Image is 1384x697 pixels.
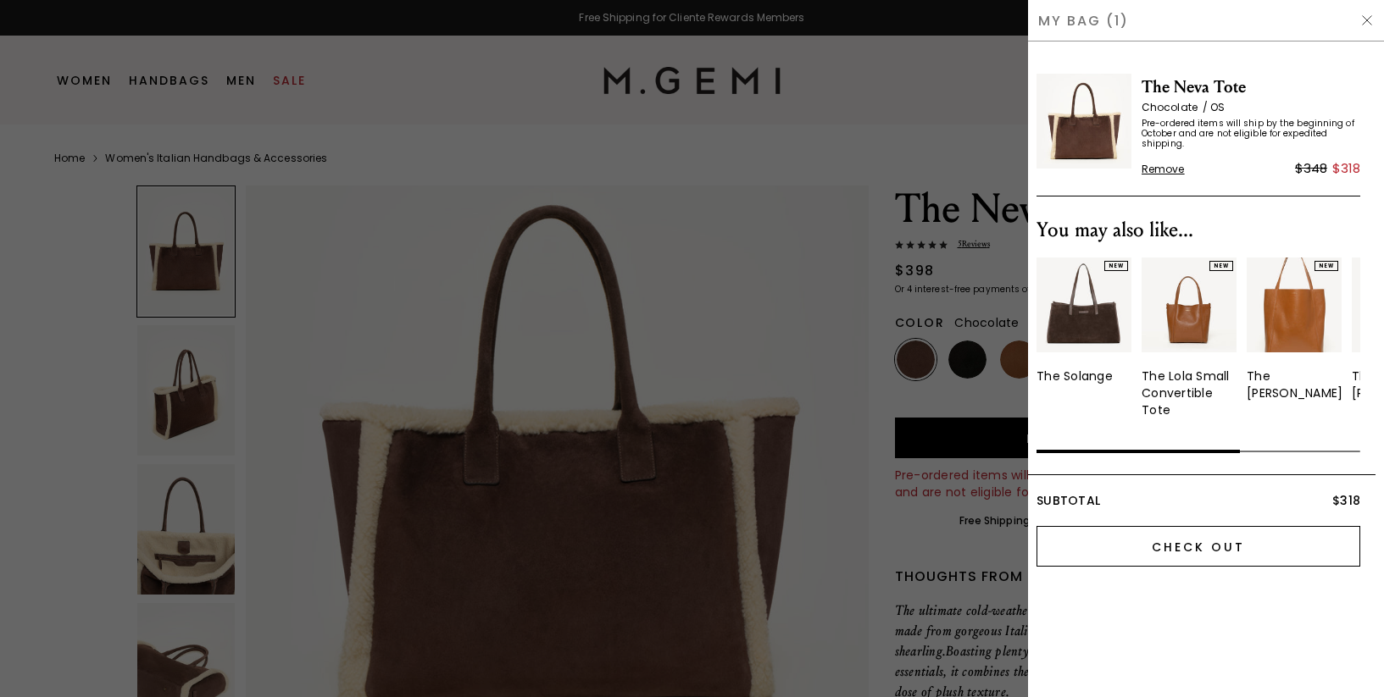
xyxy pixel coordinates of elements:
img: The Neva Tote [1037,74,1131,169]
div: 2 / 5 [1142,257,1237,418]
span: Pre-ordered items will ship by the beginning of October and are not eligible for expedited shipping. [1142,119,1360,149]
span: The Neva Tote [1142,74,1360,101]
a: NEWThe Solange [1037,257,1131,384]
img: 7402830954555_01_Main_New_TheSolange_Chocolate_Suede_290x387_crop_center.jpg [1037,257,1131,352]
div: The [PERSON_NAME] [1247,368,1342,401]
div: NEW [1315,261,1338,271]
div: The Solange [1037,368,1113,384]
div: 3 / 5 [1247,257,1342,418]
div: NEW [1104,261,1128,271]
div: $348 [1295,158,1327,179]
img: 7397617172539_01_Main_New_TheLolaSmall_DarkTan_Leather_62f410ce-713c-4318-8296-82b0240d8670_290x3... [1142,257,1237,352]
input: Check Out [1037,526,1360,567]
span: OS [1210,100,1225,114]
a: NEWThe [PERSON_NAME] [1247,257,1342,401]
img: 7397608390715_01_Main_New_TheLolaTote_DarkTan_Leather_dc5f0634-04a9-4444-a11a-7675e80ac6db_290x38... [1247,257,1342,352]
span: Remove [1142,163,1185,176]
span: Chocolate [1142,100,1210,114]
span: Subtotal [1037,492,1100,509]
span: $318 [1332,492,1360,509]
div: 1 / 5 [1037,257,1131,418]
div: $318 [1332,158,1360,179]
div: NEW [1209,261,1233,271]
img: Hide Drawer [1360,14,1374,27]
div: The Lola Small Convertible Tote [1142,368,1237,418]
div: You may also like... [1037,217,1360,244]
a: NEWThe Lola Small Convertible Tote [1142,257,1237,418]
